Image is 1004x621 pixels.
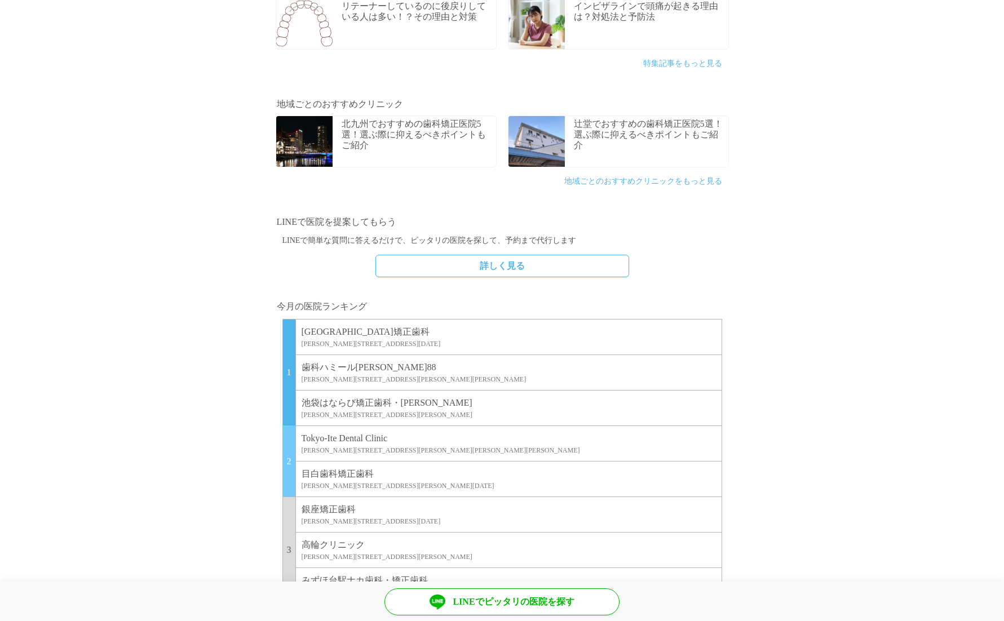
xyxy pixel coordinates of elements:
a: LINEでピッタリの医院を探す [384,588,620,615]
p: [PERSON_NAME][STREET_ADDRESS][PERSON_NAME] [302,410,716,420]
a: 高輪クリニック[PERSON_NAME][STREET_ADDRESS][PERSON_NAME] [296,532,722,567]
p: Tokyo-Ite Dental Clinic [302,432,716,445]
a: 特集記事をもっと見る [643,59,722,68]
p: 銀座矯正歯科 [302,503,716,516]
h2: 地域ごとのおすすめクリニック [277,97,728,111]
p: [PERSON_NAME][STREET_ADDRESS][PERSON_NAME] [302,552,716,562]
a: 池袋はならび矯正歯科・[PERSON_NAME][PERSON_NAME][STREET_ADDRESS][PERSON_NAME] [296,390,722,425]
p: 1 [282,319,296,425]
p: インビザラインで頭痛が起きる理由は？対処法と予防法 [574,1,726,22]
p: 北九州でおすすめの歯科矯正医院5選！選ぶ際に抑えるべきポイントもご紹介 [342,118,493,151]
a: Tokyo-Ite Dental Clinic[PERSON_NAME][STREET_ADDRESS][PERSON_NAME][PERSON_NAME][PERSON_NAME] [296,425,722,461]
img: 27521367 l [508,116,565,167]
p: 2 [282,425,296,496]
a: 歯科ハミール[PERSON_NAME]88[PERSON_NAME][STREET_ADDRESS][PERSON_NAME][PERSON_NAME] [296,354,722,390]
p: 3 [282,496,296,603]
p: [GEOGRAPHIC_DATA]矯正歯科 [302,325,716,339]
p: LINEで簡単な質問に答えるだけで、ピッタリの医院を探して、予約まで代行します [277,234,728,246]
a: [GEOGRAPHIC_DATA]矯正歯科[PERSON_NAME][STREET_ADDRESS][DATE] [296,319,722,354]
p: [PERSON_NAME][STREET_ADDRESS][DATE] [302,516,716,526]
img: 北九州でおすすめの歯科矯正医院5選！選ぶ際に抑えるべきポイントもご紹介 [276,116,333,167]
a: みずほ台駅ナカ歯科・矯正歯科[STREET_ADDRESS][PERSON_NAME] [296,567,722,603]
a: 地域ごとのおすすめクリニックをもっと見る [564,177,722,185]
a: 銀座矯正歯科[PERSON_NAME][STREET_ADDRESS][DATE] [296,496,722,532]
p: 歯科ハミール[PERSON_NAME]88 [302,361,716,374]
p: 高輪クリニック [302,538,716,552]
p: [PERSON_NAME][STREET_ADDRESS][PERSON_NAME][PERSON_NAME] [302,374,716,384]
a: 詳しく見る [375,255,629,277]
p: 池袋はならび矯正歯科・[PERSON_NAME] [302,396,716,410]
p: [PERSON_NAME][STREET_ADDRESS][PERSON_NAME][PERSON_NAME][PERSON_NAME] [302,445,716,455]
p: 目白歯科矯正歯科 [302,467,716,481]
p: [PERSON_NAME][STREET_ADDRESS][PERSON_NAME][DATE] [302,481,716,491]
p: 辻堂でおすすめの歯科矯正医院5選！選ぶ際に抑えるべきポイントもご紹介 [574,118,726,151]
h2: 今月の医院ランキング [277,300,728,313]
a: 目白歯科矯正歯科[PERSON_NAME][STREET_ADDRESS][PERSON_NAME][DATE] [296,461,722,496]
a: 27521367 l辻堂でおすすめの歯科矯正医院5選！選ぶ際に抑えるべきポイントもご紹介 [502,110,735,173]
p: リテーナーしているのに後戻りしている人は多い！？その理由と対策 [342,1,493,22]
a: 北九州でおすすめの歯科矯正医院5選！選ぶ際に抑えるべきポイントもご紹介北九州でおすすめの歯科矯正医院5選！選ぶ際に抑えるべきポイントもご紹介 [270,110,502,173]
h2: LINEで医院を提案してもらう [277,215,728,229]
p: [PERSON_NAME][STREET_ADDRESS][DATE] [302,339,716,349]
p: みずほ台駅ナカ歯科・矯正歯科 [302,574,716,587]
